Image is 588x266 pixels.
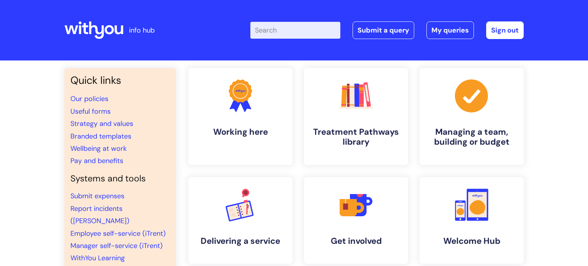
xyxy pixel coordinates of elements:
a: Delivering a service [188,177,292,264]
a: WithYou Learning [70,253,125,263]
p: info hub [129,24,155,36]
div: | - [250,21,524,39]
a: Our policies [70,94,108,103]
h4: Systems and tools [70,173,170,184]
h4: Managing a team, building or budget [426,127,518,147]
h4: Working here [194,127,286,137]
a: Working here [188,68,292,165]
h4: Welcome Hub [426,236,518,246]
a: Submit a query [353,21,414,39]
h4: Treatment Pathways library [310,127,402,147]
h4: Delivering a service [194,236,286,246]
a: Sign out [486,21,524,39]
a: Managing a team, building or budget [420,68,524,165]
h3: Quick links [70,74,170,86]
a: Welcome Hub [420,177,524,264]
a: Get involved [304,177,408,264]
a: Branded templates [70,132,131,141]
input: Search [250,22,340,39]
a: Strategy and values [70,119,133,128]
h4: Get involved [310,236,402,246]
a: Report incidents ([PERSON_NAME]) [70,204,129,225]
a: Treatment Pathways library [304,68,408,165]
a: My queries [426,21,474,39]
a: Useful forms [70,107,111,116]
a: Submit expenses [70,191,124,201]
a: Wellbeing at work [70,144,127,153]
a: Pay and benefits [70,156,123,165]
a: Manager self-service (iTrent) [70,241,163,250]
a: Employee self-service (iTrent) [70,229,166,238]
